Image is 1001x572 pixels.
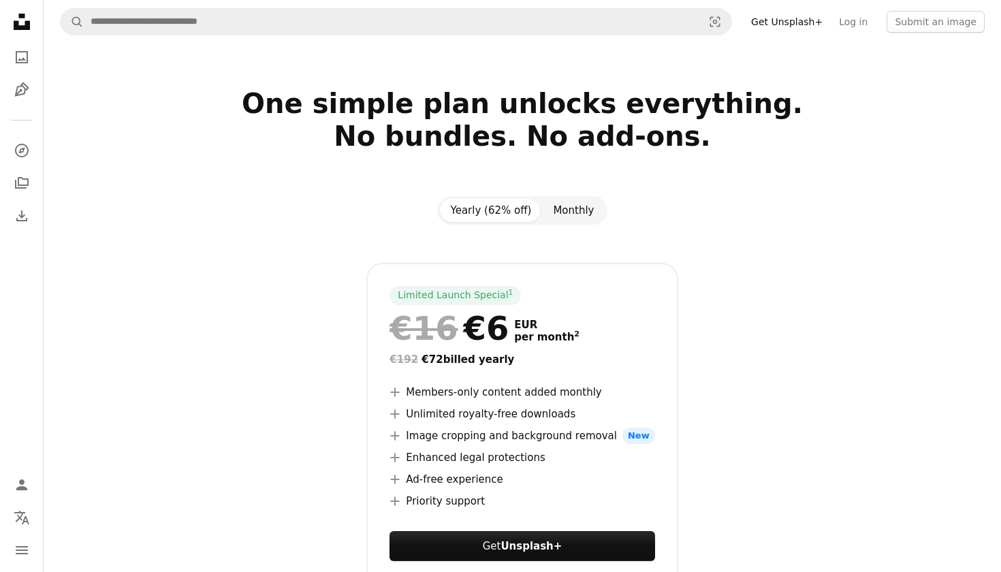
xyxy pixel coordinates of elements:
[831,11,876,33] a: Log in
[542,199,605,222] button: Monthly
[8,202,35,229] a: Download History
[8,471,35,498] a: Log in / Sign up
[514,319,579,331] span: EUR
[509,288,513,296] sup: 1
[8,76,35,104] a: Illustrations
[622,428,655,444] span: New
[60,8,732,35] form: Find visuals sitewide
[743,11,831,33] a: Get Unsplash+
[440,199,543,222] button: Yearly (62% off)
[390,311,458,346] span: €16
[390,311,509,346] div: €6
[390,471,654,488] li: Ad-free experience
[574,330,579,338] sup: 2
[699,9,731,35] button: Visual search
[8,8,35,38] a: Home — Unsplash
[81,87,964,185] h2: One simple plan unlocks everything. No bundles. No add-ons.
[390,384,654,400] li: Members-only content added monthly
[390,353,418,366] span: €192
[390,351,654,368] div: €72 billed yearly
[390,493,654,509] li: Priority support
[514,331,579,343] span: per month
[571,331,582,343] a: 2
[390,406,654,422] li: Unlimited royalty-free downloads
[8,137,35,164] a: Explore
[61,9,84,35] button: Search Unsplash
[506,289,516,302] a: 1
[390,428,654,444] li: Image cropping and background removal
[8,537,35,564] button: Menu
[390,531,654,561] button: GetUnsplash+
[500,540,562,552] strong: Unsplash+
[8,44,35,71] a: Photos
[887,11,985,33] button: Submit an image
[390,286,521,305] div: Limited Launch Special
[8,504,35,531] button: Language
[8,170,35,197] a: Collections
[390,449,654,466] li: Enhanced legal protections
